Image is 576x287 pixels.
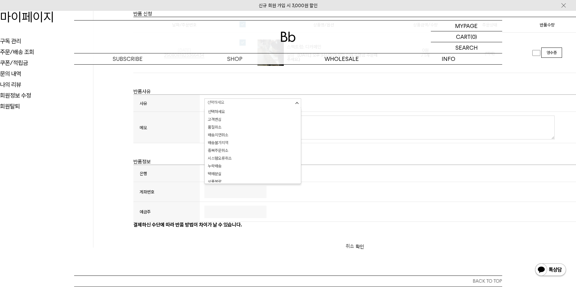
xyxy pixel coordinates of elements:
[206,108,300,116] li: 선택하세요
[133,182,200,202] th: 계좌번호
[206,116,300,123] li: 고객변심
[206,139,300,147] li: 배송불가지역
[534,263,567,278] img: 카카오톡 채널 1:1 채팅 버튼
[455,20,478,31] p: MYPAGE
[74,276,502,287] button: BACK TO TOP
[133,112,200,143] th: 메모
[207,99,293,106] span: 선택하세요
[431,20,502,31] a: MYPAGE
[133,95,200,112] th: 사유
[455,42,478,53] p: SEARCH
[259,3,318,8] a: 신규 회원 가입 시 3,000원 할인
[471,31,477,42] p: (0)
[346,243,354,249] a: 취소
[288,53,395,64] p: WHOLESALE
[281,32,296,42] img: 로고
[74,53,181,64] a: SUBSCRIBE
[206,123,300,131] li: 품절취소
[206,162,300,170] li: 누락배송
[395,53,502,64] p: INFO
[181,53,288,64] a: SHOP
[133,202,200,222] th: 예금주
[206,154,300,162] li: 시스템오류취소
[206,178,300,185] li: 상품불량
[133,222,242,228] strong: 결제하신 수단에 따라 반품 방법이 차이가 날 수 있습니다.
[431,31,502,42] a: CART (0)
[206,131,300,139] li: 배송지연취소
[206,170,300,178] li: 택배분실
[355,244,364,250] button: 확인
[133,165,200,182] th: 은행
[133,159,576,165] h4: 반품정보
[133,89,576,94] h4: 반품사유
[206,147,300,154] li: 중복주문취소
[456,31,471,42] p: CART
